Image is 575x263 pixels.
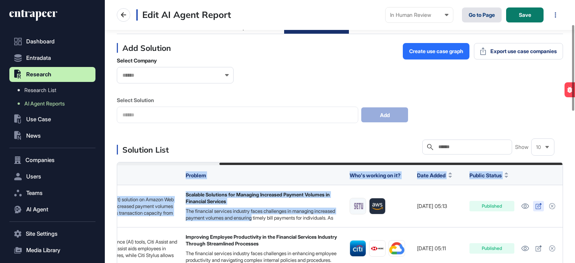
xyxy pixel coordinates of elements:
span: Who's working on it? [350,172,401,178]
button: Companies [9,153,95,168]
span: Use Case [26,116,51,122]
div: Published [469,201,514,211]
span: Users [26,174,41,180]
span: Dashboard [26,39,55,45]
span: 10 [536,144,541,150]
img: image [350,198,366,214]
span: Show [515,144,529,150]
div: Solution List [117,145,169,155]
a: image [350,198,366,214]
label: Select Company [117,58,157,64]
span: Research List [24,87,56,93]
span: Problem [186,172,206,178]
span: Export use case companies [490,49,557,54]
div: Published [469,243,514,254]
button: Public Status [469,171,508,179]
button: AI Agent [9,202,95,217]
button: Export use case companies [474,43,563,59]
span: AI Agent [26,207,48,212]
span: [DATE] 05:11 [417,245,446,251]
button: Save [506,7,544,22]
div: The financial services industry faces challenges in managing increased payment volumes and ensuri... [186,208,342,228]
button: Create use case graph [403,43,469,59]
a: AI Agent Reports [13,97,95,110]
span: News [26,133,41,139]
button: Users [9,169,95,184]
span: Media Library [26,247,60,253]
button: Teams [9,186,95,201]
span: Research [26,71,51,77]
a: Research List [13,83,95,97]
a: image [389,240,405,257]
img: image [350,241,366,256]
img: image [369,244,385,252]
span: Entradata [26,55,51,61]
button: Entradata [9,51,95,65]
span: Companies [25,157,55,163]
button: Use Case [9,112,95,127]
div: In Human Review [390,12,448,18]
button: News [9,128,95,143]
span: Create use case graph [409,49,463,54]
img: image [369,198,385,214]
a: image [369,240,386,257]
button: Date Added [417,171,452,179]
a: Go to Page [462,7,502,22]
button: Site Settings [9,226,95,241]
div: Improving Employee Productivity in the Financial Services Industry Through Streamlined Processes [186,233,342,247]
span: Site Settings [26,231,58,237]
div: Add Solution [117,43,563,53]
a: image [350,240,366,257]
span: Teams [26,190,43,196]
button: Media Library [9,243,95,258]
button: Research [9,67,95,82]
span: Save [519,12,531,18]
a: Dashboard [9,34,95,49]
span: AI Agent Reports [24,101,65,107]
span: Date Added [417,171,445,179]
span: [DATE] 05:13 [417,203,447,209]
a: image [369,198,386,214]
div: Scalable Solutions for Managing Increased Payment Volumes in Financial Services [186,191,342,205]
h3: Edit AI Agent Report [136,9,231,21]
img: image [389,241,405,256]
span: Public Status [469,171,502,179]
